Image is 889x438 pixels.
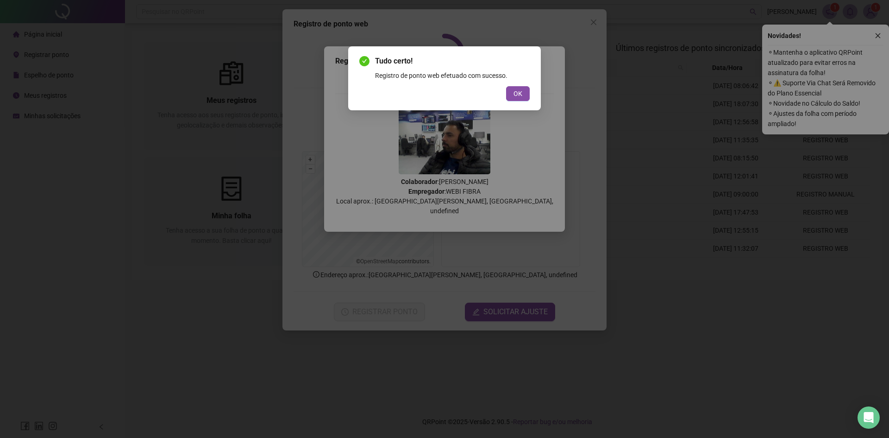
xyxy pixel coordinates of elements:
[359,56,369,66] span: check-circle
[513,89,522,99] span: OK
[506,86,530,101] button: OK
[375,70,530,81] div: Registro de ponto web efetuado com sucesso.
[858,406,880,429] div: Open Intercom Messenger
[375,56,530,67] span: Tudo certo!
